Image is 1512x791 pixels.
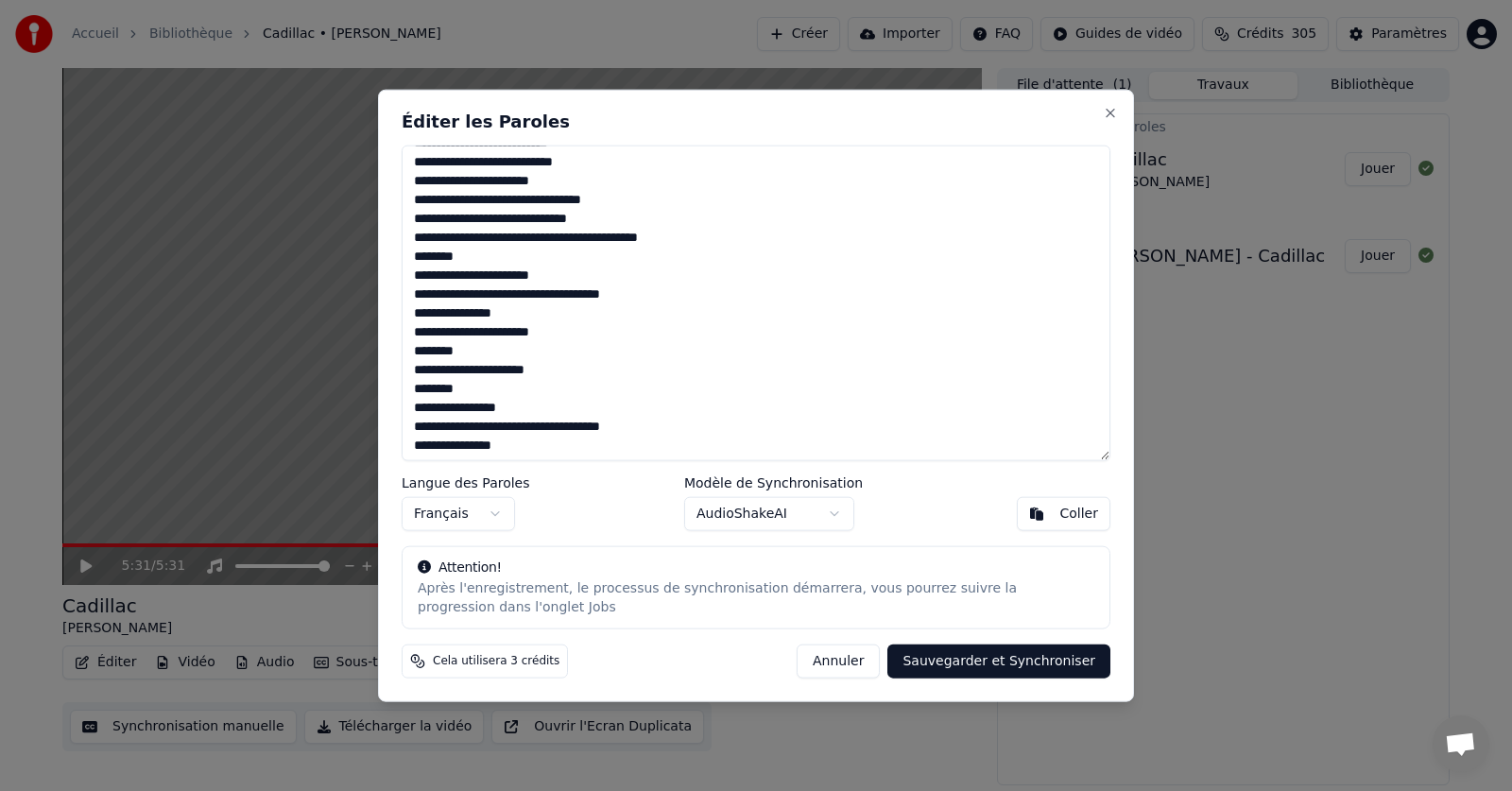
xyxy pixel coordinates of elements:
div: Après l'enregistrement, le processus de synchronisation démarrera, vous pourrez suivre la progres... [418,579,1094,617]
div: Coller [1059,505,1098,524]
h2: Éditer les Paroles [402,112,1110,129]
button: Coller [1017,497,1110,531]
button: Sauvegarder et Synchroniser [887,645,1110,679]
span: Cela utilisera 3 crédits [433,654,559,669]
button: Annuler [797,645,880,679]
div: Attention! [418,559,1094,577]
label: Modèle de Synchronisation [684,476,863,490]
label: Langue des Paroles [402,476,530,490]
